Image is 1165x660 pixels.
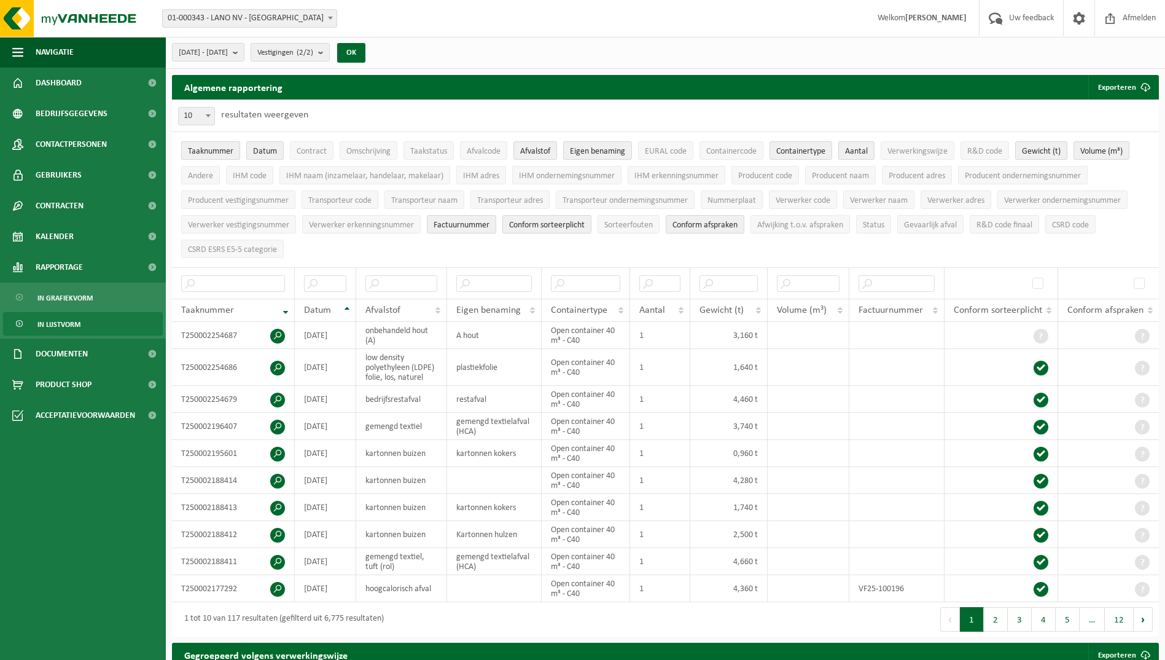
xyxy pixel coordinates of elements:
span: R&D code [967,147,1002,156]
td: low density polyethyleen (LDPE) folie, los, naturel [356,349,447,386]
span: In lijstvorm [37,313,80,336]
button: Verwerker vestigingsnummerVerwerker vestigingsnummer: Activate to sort [181,215,296,234]
button: Transporteur ondernemingsnummerTransporteur ondernemingsnummer : Activate to sort [556,191,695,209]
span: Dashboard [36,68,82,98]
span: Contactpersonen [36,129,107,160]
button: IHM adresIHM adres: Activate to sort [456,166,506,184]
td: 3,740 t [690,413,767,440]
td: T250002254687 [172,322,295,349]
span: Vestigingen [257,44,313,62]
span: Taaknummer [181,305,234,315]
button: EURAL codeEURAL code: Activate to sort [638,141,693,160]
span: Omschrijving [346,147,391,156]
button: 1 [960,607,984,632]
button: NummerplaatNummerplaat: Activate to sort [701,191,763,209]
span: Volume (m³) [1080,147,1123,156]
button: VerwerkingswijzeVerwerkingswijze: Activate to sort [881,141,954,160]
span: Conform sorteerplicht [509,221,585,230]
button: IHM naam (inzamelaar, handelaar, makelaar)IHM naam (inzamelaar, handelaar, makelaar): Activate to... [279,166,450,184]
button: Producent naamProducent naam: Activate to sort [805,166,876,184]
td: kartonnen buizen [356,521,447,548]
td: Open container 40 m³ - C40 [542,386,630,413]
button: 3 [1008,607,1032,632]
span: Eigen benaming [570,147,625,156]
td: gemengd textielafval (HCA) [447,413,542,440]
td: 1 [630,440,690,467]
td: 1 [630,575,690,602]
td: hoogcalorisch afval [356,575,447,602]
button: DatumDatum: Activate to sort [246,141,284,160]
td: Open container 40 m³ - C40 [542,349,630,386]
span: Aantal [845,147,868,156]
td: Open container 40 m³ - C40 [542,413,630,440]
td: T250002188414 [172,467,295,494]
span: Rapportage [36,252,83,283]
button: Afwijking t.o.v. afsprakenAfwijking t.o.v. afspraken: Activate to sort [750,215,850,234]
button: Verwerker ondernemingsnummerVerwerker ondernemingsnummer: Activate to sort [997,191,1128,209]
span: Volume (m³) [777,305,827,315]
td: 1 [630,322,690,349]
td: 1,640 t [690,349,767,386]
button: Producent ondernemingsnummerProducent ondernemingsnummer: Activate to sort [958,166,1088,184]
span: Taakstatus [410,147,447,156]
td: T250002188413 [172,494,295,521]
span: Verwerker adres [927,196,984,205]
td: gemengd textiel [356,413,447,440]
td: [DATE] [295,349,356,386]
td: A hout [447,322,542,349]
span: EURAL code [645,147,687,156]
span: Gebruikers [36,160,82,191]
td: [DATE] [295,521,356,548]
button: Producent codeProducent code: Activate to sort [731,166,799,184]
button: AfvalcodeAfvalcode: Activate to sort [460,141,507,160]
span: CSRD code [1052,221,1089,230]
span: Afvalcode [467,147,501,156]
span: Producent naam [812,171,869,181]
td: 1 [630,521,690,548]
td: kartonnen buizen [356,467,447,494]
span: Contract [297,147,327,156]
button: Conform afspraken : Activate to sort [666,215,744,234]
span: Bedrijfsgegevens [36,98,107,129]
button: SorteerfoutenSorteerfouten: Activate to sort [598,215,660,234]
span: Taaknummer [188,147,233,156]
a: In grafiekvorm [3,286,163,309]
td: [DATE] [295,467,356,494]
span: IHM naam (inzamelaar, handelaar, makelaar) [286,171,443,181]
button: TaakstatusTaakstatus: Activate to sort [403,141,454,160]
td: 2,500 t [690,521,767,548]
span: 01-000343 - LANO NV - HARELBEKE [162,9,337,28]
td: 4,460 t [690,386,767,413]
button: FactuurnummerFactuurnummer: Activate to sort [427,215,496,234]
span: Kalender [36,221,74,252]
td: 4,280 t [690,467,767,494]
span: 10 [178,107,215,125]
span: Verwerker ondernemingsnummer [1004,196,1121,205]
button: AndereAndere: Activate to sort [181,166,220,184]
button: TaaknummerTaaknummer: Activate to remove sorting [181,141,240,160]
label: resultaten weergeven [221,110,308,120]
td: [DATE] [295,440,356,467]
span: IHM erkenningsnummer [634,171,719,181]
td: gemengd textielafval (HCA) [447,548,542,575]
td: [DATE] [295,386,356,413]
td: Open container 40 m³ - C40 [542,521,630,548]
td: Open container 40 m³ - C40 [542,440,630,467]
span: Eigen benaming [456,305,521,315]
span: Conform afspraken [672,221,738,230]
span: Aantal [639,305,665,315]
span: Nummerplaat [707,196,756,205]
span: Verwerker erkenningsnummer [309,221,414,230]
span: IHM ondernemingsnummer [519,171,615,181]
td: Open container 40 m³ - C40 [542,467,630,494]
span: Afvalstof [365,305,400,315]
span: Conform sorteerplicht [954,305,1042,315]
button: Verwerker erkenningsnummerVerwerker erkenningsnummer: Activate to sort [302,215,421,234]
button: AfvalstofAfvalstof: Activate to sort [513,141,557,160]
button: Transporteur naamTransporteur naam: Activate to sort [384,191,464,209]
button: Eigen benamingEigen benaming: Activate to sort [563,141,632,160]
button: [DATE] - [DATE] [172,43,244,61]
count: (2/2) [297,49,313,57]
div: 1 tot 10 van 117 resultaten (gefilterd uit 6,775 resultaten) [178,608,384,631]
span: Afvalstof [520,147,550,156]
